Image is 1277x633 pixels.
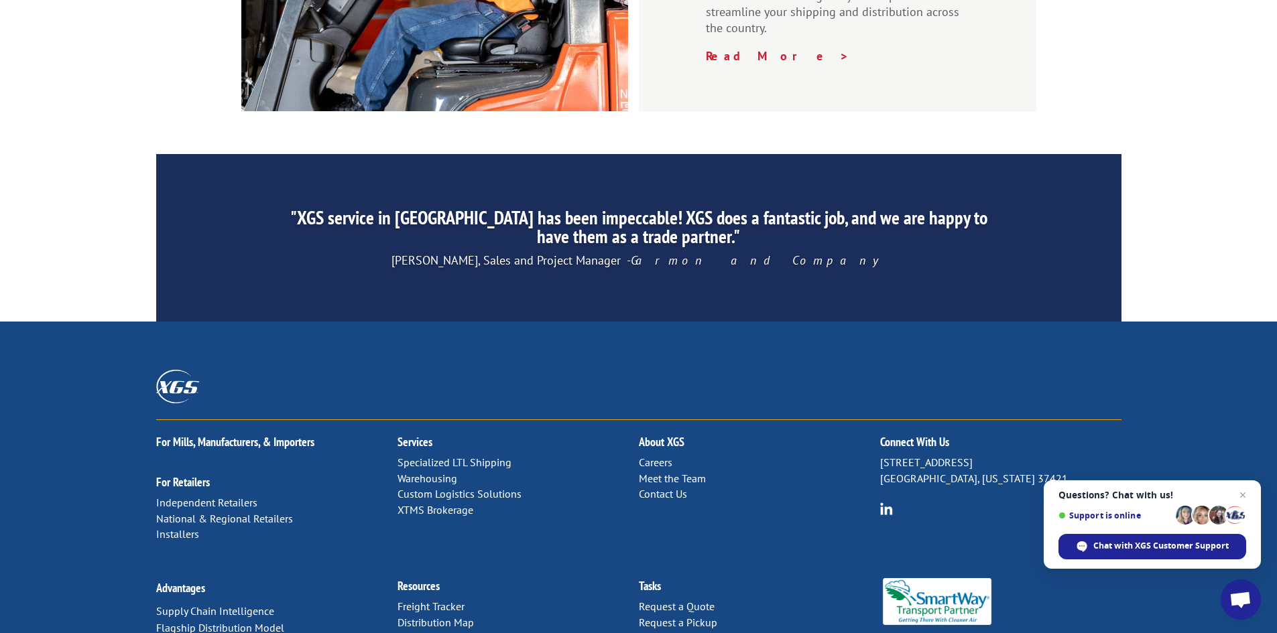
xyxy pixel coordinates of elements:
span: Support is online [1058,510,1171,520]
a: Services [398,434,432,449]
div: Chat with XGS Customer Support [1058,534,1246,559]
a: Contact Us [639,487,687,500]
img: XGS_Logos_ALL_2024_All_White [156,370,199,403]
div: Open chat [1221,579,1261,620]
img: group-6 [880,502,893,515]
a: For Mills, Manufacturers, & Importers [156,434,314,449]
span: Questions? Chat with us! [1058,490,1246,500]
span: Chat with XGS Customer Support [1093,540,1229,552]
h2: Tasks [639,580,880,599]
a: Warehousing [398,472,457,485]
img: Smartway_Logo [880,578,995,625]
a: Installers [156,527,199,541]
span: Close chat [1235,487,1251,503]
a: XTMS Brokerage [398,503,473,516]
h2: Connect With Us [880,436,1121,455]
a: Resources [398,578,440,593]
span: [PERSON_NAME], Sales and Project Manager - [391,253,886,268]
a: Specialized LTL Shipping [398,455,511,469]
a: Custom Logistics Solutions [398,487,522,500]
h2: "XGS service in [GEOGRAPHIC_DATA] has been impeccable! XGS does a fantastic job, and we are happy... [282,208,995,253]
a: Careers [639,455,672,469]
a: Advantages [156,580,205,595]
a: Independent Retailers [156,496,257,509]
a: Freight Tracker [398,600,465,613]
a: About XGS [639,434,684,449]
a: Read More > [706,48,849,64]
a: Request a Quote [639,600,715,613]
a: Request a Pickup [639,616,717,629]
a: Meet the Team [639,472,706,485]
a: National & Regional Retailers [156,512,293,525]
em: Garmon and Company [631,253,886,268]
a: Distribution Map [398,616,474,629]
p: [STREET_ADDRESS] [GEOGRAPHIC_DATA], [US_STATE] 37421 [880,455,1121,487]
a: For Retailers [156,474,210,490]
a: Supply Chain Intelligence [156,604,274,618]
